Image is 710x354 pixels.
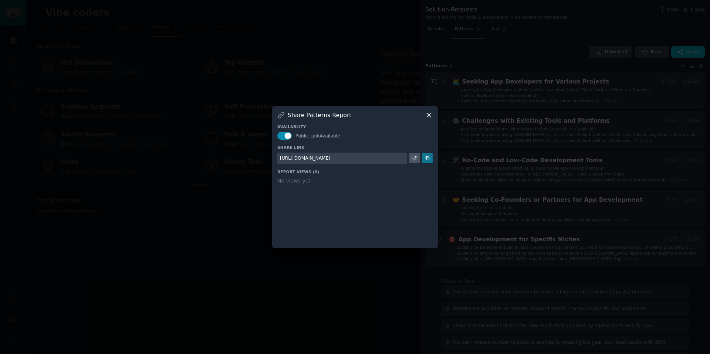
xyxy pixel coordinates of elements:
h3: Report Views ( 0 ) [277,169,433,174]
h3: Share Link [277,145,433,150]
div: [URL][DOMAIN_NAME] [280,155,330,162]
h3: Availablity [277,124,433,129]
div: No views yet [277,177,433,185]
h3: Share Patterns Report [288,111,352,119]
span: Public Link Available [295,133,340,139]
